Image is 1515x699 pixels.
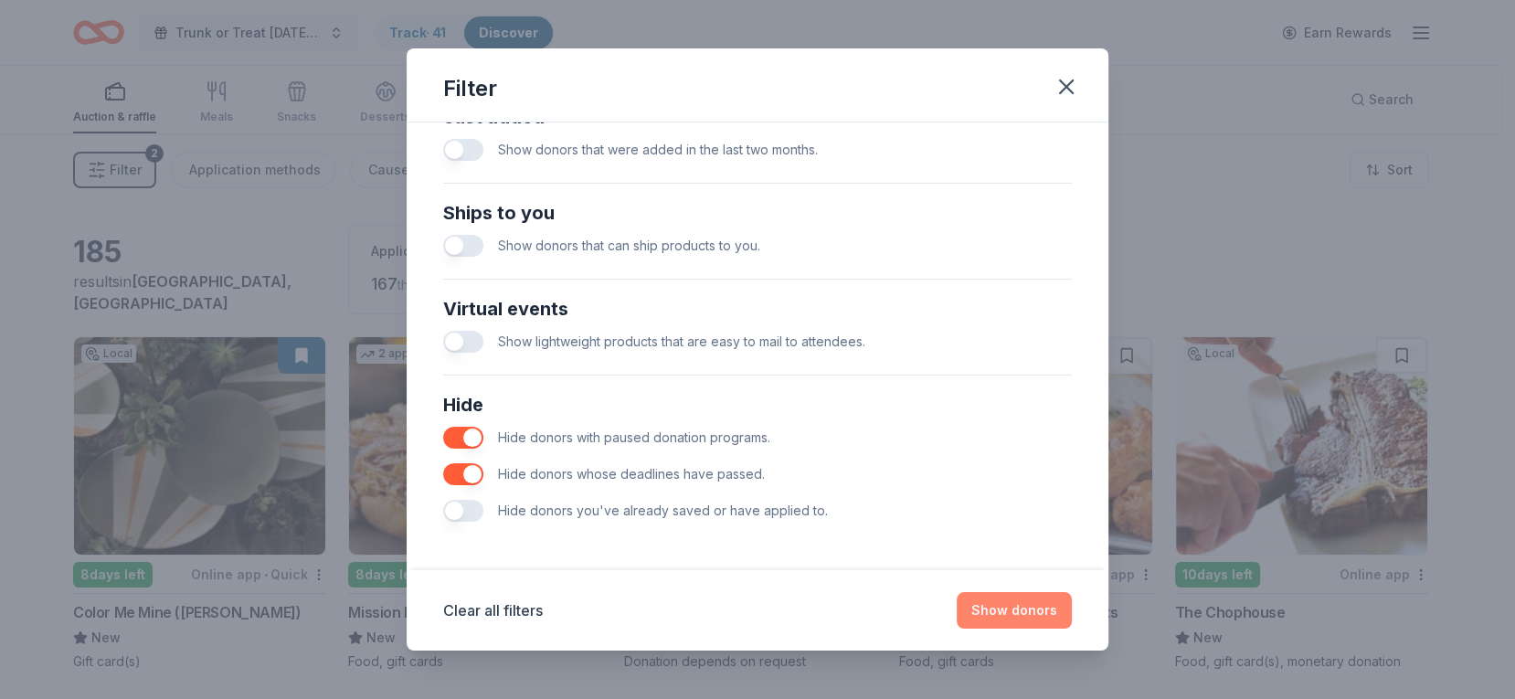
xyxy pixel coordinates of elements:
[498,238,760,253] span: Show donors that can ship products to you.
[443,74,497,103] div: Filter
[498,142,818,157] span: Show donors that were added in the last two months.
[498,334,865,349] span: Show lightweight products that are easy to mail to attendees.
[443,599,543,621] button: Clear all filters
[498,429,770,445] span: Hide donors with paused donation programs.
[443,390,1072,419] div: Hide
[443,294,1072,323] div: Virtual events
[957,592,1072,629] button: Show donors
[443,198,1072,228] div: Ships to you
[498,466,765,482] span: Hide donors whose deadlines have passed.
[498,503,828,518] span: Hide donors you've already saved or have applied to.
